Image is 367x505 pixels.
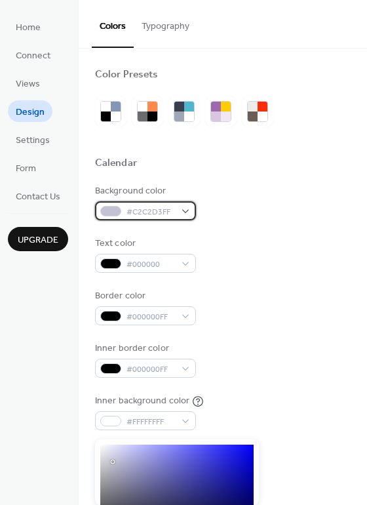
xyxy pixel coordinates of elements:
[16,106,45,119] span: Design
[16,21,41,35] span: Home
[16,77,40,91] span: Views
[95,237,193,251] div: Text color
[95,289,193,303] div: Border color
[8,72,48,94] a: Views
[8,16,48,37] a: Home
[95,68,158,82] div: Color Presets
[126,415,175,429] span: #FFFFFFFF
[8,100,52,122] a: Design
[8,44,58,66] a: Connect
[126,258,175,272] span: #000000
[8,227,68,251] button: Upgrade
[8,157,44,178] a: Form
[95,184,193,198] div: Background color
[95,157,137,171] div: Calendar
[95,394,189,408] div: Inner background color
[8,129,58,150] a: Settings
[126,205,175,219] span: #C2C2D3FF
[18,233,58,247] span: Upgrade
[126,310,175,324] span: #000000FF
[16,190,60,204] span: Contact Us
[16,49,50,63] span: Connect
[16,134,50,148] span: Settings
[16,162,36,176] span: Form
[126,363,175,376] span: #000000FF
[95,342,193,355] div: Inner border color
[8,185,68,207] a: Contact Us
